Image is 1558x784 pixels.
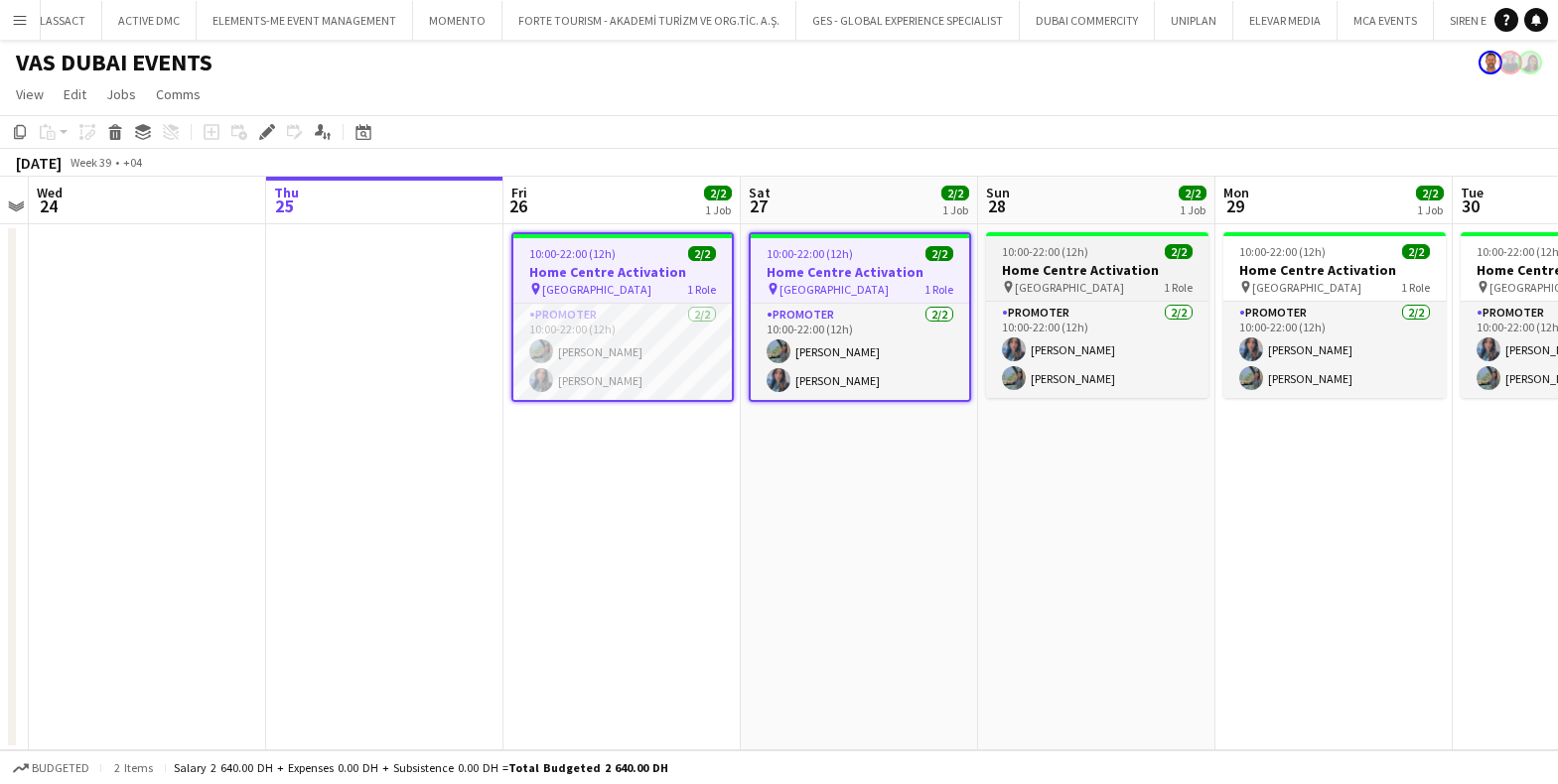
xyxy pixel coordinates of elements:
app-card-role: Promoter2/210:00-22:00 (12h)[PERSON_NAME][PERSON_NAME] [986,302,1208,398]
span: 2/2 [1179,186,1206,200]
app-job-card: 10:00-22:00 (12h)2/2Home Centre Activation [GEOGRAPHIC_DATA]1 RolePromoter2/210:00-22:00 (12h)[PE... [986,232,1208,398]
span: Comms [156,85,201,103]
button: MCA EVENTS [1338,1,1434,40]
button: ELEMENTS-ME EVENT MANAGEMENT [197,1,413,40]
app-user-avatar: Anastasiia Iemelianova [1498,51,1522,74]
div: 1 Job [1180,202,1205,217]
button: SIREN EVENTS [1434,1,1536,40]
app-card-role: Promoter2/210:00-22:00 (12h)[PERSON_NAME][PERSON_NAME] [1223,302,1446,398]
span: 25 [271,195,299,217]
h3: Home Centre Activation [513,263,732,281]
button: CLASSACT [17,1,102,40]
a: Comms [148,81,209,107]
span: 10:00-22:00 (12h) [529,246,616,261]
span: [GEOGRAPHIC_DATA] [542,282,651,297]
span: [GEOGRAPHIC_DATA] [779,282,889,297]
span: Thu [274,184,299,201]
div: 1 Job [705,202,731,217]
span: Tue [1461,184,1484,201]
span: 10:00-22:00 (12h) [1239,244,1326,259]
span: Fri [511,184,527,201]
span: Week 39 [66,155,115,170]
span: 27 [746,195,771,217]
div: 1 Job [1417,202,1443,217]
div: +04 [123,155,142,170]
button: MOMENTO [413,1,502,40]
span: 2/2 [925,246,953,261]
span: 10:00-22:00 (12h) [1002,244,1088,259]
span: Budgeted [32,761,89,775]
span: View [16,85,44,103]
a: Jobs [98,81,144,107]
app-job-card: 10:00-22:00 (12h)2/2Home Centre Activation [GEOGRAPHIC_DATA]1 RolePromoter2/210:00-22:00 (12h)[PE... [749,232,971,402]
span: 1 Role [1401,280,1430,295]
h3: Home Centre Activation [751,263,969,281]
app-card-role: Promoter2/210:00-22:00 (12h)[PERSON_NAME][PERSON_NAME] [751,304,969,400]
div: 1 Job [942,202,968,217]
span: 28 [983,195,1010,217]
span: 2 items [109,760,157,775]
h3: Home Centre Activation [986,261,1208,279]
h1: VAS DUBAI EVENTS [16,48,212,77]
button: ACTIVE DMC [102,1,197,40]
button: Budgeted [10,757,92,779]
h3: Home Centre Activation [1223,261,1446,279]
a: Edit [56,81,94,107]
span: 2/2 [941,186,969,200]
button: UNIPLAN [1155,1,1233,40]
span: 30 [1458,195,1484,217]
span: Wed [37,184,63,201]
a: View [8,81,52,107]
button: ELEVAR MEDIA [1233,1,1338,40]
span: Mon [1223,184,1249,201]
span: Sun [986,184,1010,201]
div: [DATE] [16,153,62,173]
span: 1 Role [924,282,953,297]
span: [GEOGRAPHIC_DATA] [1252,280,1361,295]
span: Edit [64,85,86,103]
div: Salary 2 640.00 DH + Expenses 0.00 DH + Subsistence 0.00 DH = [174,760,668,775]
button: GES - GLOBAL EXPERIENCE SPECIALIST [796,1,1020,40]
span: Jobs [106,85,136,103]
span: 2/2 [688,246,716,261]
app-user-avatar: David O Connor [1479,51,1502,74]
span: 1 Role [1164,280,1193,295]
span: Sat [749,184,771,201]
app-card-role: Promoter2/210:00-22:00 (12h)[PERSON_NAME][PERSON_NAME] [513,304,732,400]
app-user-avatar: Sara Mendhao [1518,51,1542,74]
span: 26 [508,195,527,217]
span: 29 [1220,195,1249,217]
span: 2/2 [704,186,732,200]
app-job-card: 10:00-22:00 (12h)2/2Home Centre Activation [GEOGRAPHIC_DATA]1 RolePromoter2/210:00-22:00 (12h)[PE... [1223,232,1446,398]
span: 2/2 [1165,244,1193,259]
span: [GEOGRAPHIC_DATA] [1015,280,1124,295]
app-job-card: 10:00-22:00 (12h)2/2Home Centre Activation [GEOGRAPHIC_DATA]1 RolePromoter2/210:00-22:00 (12h)[PE... [511,232,734,402]
span: 1 Role [687,282,716,297]
span: 10:00-22:00 (12h) [767,246,853,261]
span: Total Budgeted 2 640.00 DH [508,760,668,775]
button: FORTE TOURISM - AKADEMİ TURİZM VE ORG.TİC. A.Ş. [502,1,796,40]
button: DUBAI COMMERCITY [1020,1,1155,40]
span: 2/2 [1416,186,1444,200]
span: 2/2 [1402,244,1430,259]
span: 24 [34,195,63,217]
